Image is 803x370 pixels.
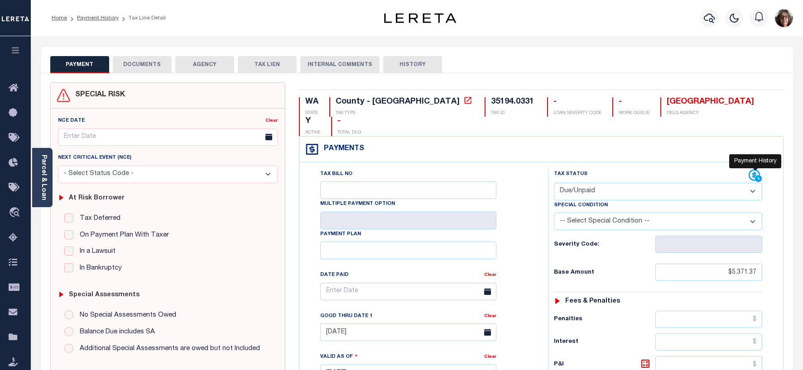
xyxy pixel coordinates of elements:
[75,310,176,321] label: No Special Assessments Owed
[655,333,763,351] input: $
[320,271,349,279] label: Date Paid
[58,154,131,162] label: Next Critical Event (NCE)
[75,230,169,241] label: On Payment Plan With Taxer
[58,117,85,125] label: NCE Date
[9,207,23,219] i: travel_explore
[305,110,318,117] p: STATE
[265,119,278,123] a: Clear
[484,314,496,318] a: Clear
[300,56,380,73] button: INTERNAL COMMENTS
[75,263,122,274] label: In Bankruptcy
[655,311,763,328] input: $
[667,110,754,117] p: DELQ AGENCY
[554,269,655,276] h6: Base Amount
[320,352,357,361] label: Valid as Of
[320,313,372,320] label: Good Thru Date 1
[554,171,587,178] label: Tax Status
[655,264,763,281] input: $
[336,110,474,117] p: TAX TYPE
[554,202,608,209] label: Special Condition
[319,145,364,153] h4: Payments
[69,194,125,202] h6: At Risk Borrower
[619,97,649,107] div: -
[336,98,460,106] div: County - [GEOGRAPHIC_DATA]
[40,155,47,200] a: Parcel & Loan
[71,91,125,100] h4: SPECIAL RISK
[553,110,601,117] p: LOAN SEVERITY CODE
[69,291,139,299] h6: Special Assessments
[320,231,361,238] label: Payment Plan
[75,247,115,257] label: In a Lawsuit
[320,323,496,341] input: Enter Date
[320,283,496,300] input: Enter Date
[554,338,655,346] h6: Interest
[491,98,534,106] div: 35194.0331
[75,327,155,337] label: Balance Due includes SA
[484,273,496,277] a: Clear
[554,241,655,248] h6: Severity Code:
[305,117,320,127] div: Y
[305,129,320,136] p: ACTIVE
[238,56,297,73] button: TAX LIEN
[58,128,278,146] input: Enter Date
[384,13,457,23] img: logo-dark.svg
[491,110,536,117] p: TAX ID
[565,298,620,305] h6: Fees & Penalties
[667,97,754,107] div: [GEOGRAPHIC_DATA]
[50,56,109,73] button: PAYMENT
[175,56,234,73] button: AGENCY
[484,355,496,359] a: Clear
[554,316,655,323] h6: Penalties
[553,97,601,107] div: -
[75,344,260,354] label: Additional Special Assessments are owed but not Included
[305,97,318,107] div: WA
[383,56,442,73] button: HISTORY
[337,129,361,136] p: TOTAL DLQ
[77,15,119,21] a: Payment History
[619,110,649,117] p: WORK QUEUE
[75,213,120,224] label: Tax Deferred
[119,14,166,22] li: Tax Line Detail
[113,56,172,73] button: DOCUMENTS
[729,154,781,169] div: Payment History
[320,200,395,208] label: Multiple Payment Option
[52,15,67,21] a: Home
[337,117,361,127] div: -
[320,171,352,178] label: Tax Bill No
